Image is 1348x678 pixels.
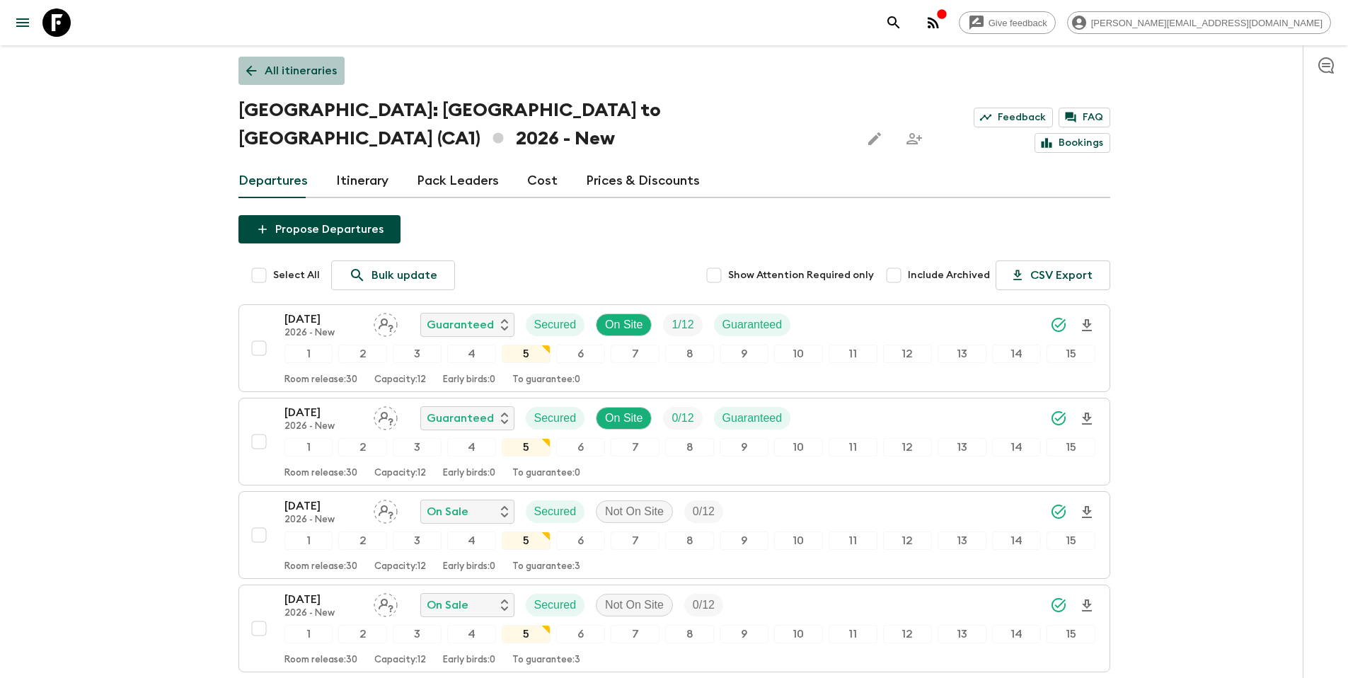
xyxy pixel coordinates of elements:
[693,597,715,614] p: 0 / 12
[447,438,496,456] div: 4
[665,438,714,456] div: 8
[338,625,387,643] div: 2
[238,57,345,85] a: All itineraries
[992,625,1041,643] div: 14
[265,62,337,79] p: All itineraries
[829,438,877,456] div: 11
[1050,316,1067,333] svg: Synced Successfully
[284,345,333,363] div: 1
[665,532,714,550] div: 8
[829,625,877,643] div: 11
[672,316,693,333] p: 1 / 12
[284,561,357,573] p: Room release: 30
[938,625,986,643] div: 13
[238,585,1110,672] button: [DATE]2026 - NewAssign pack leaderOn SaleSecuredNot On SiteTrip Fill123456789101112131415Room rel...
[512,655,580,666] p: To guarantee: 3
[374,317,398,328] span: Assign pack leader
[374,410,398,422] span: Assign pack leader
[883,532,932,550] div: 12
[427,597,468,614] p: On Sale
[1047,345,1095,363] div: 15
[502,625,551,643] div: 5
[611,438,659,456] div: 7
[720,345,768,363] div: 9
[512,561,580,573] p: To guarantee: 3
[238,491,1110,579] button: [DATE]2026 - NewAssign pack leaderOn SaleSecuredNot On SiteTrip Fill123456789101112131415Room rel...
[443,468,495,479] p: Early birds: 0
[596,594,673,616] div: Not On Site
[605,410,643,427] p: On Site
[938,345,986,363] div: 13
[336,164,388,198] a: Itinerary
[996,260,1110,290] button: CSV Export
[605,316,643,333] p: On Site
[1050,503,1067,520] svg: Synced Successfully
[556,438,605,456] div: 6
[992,532,1041,550] div: 14
[393,532,442,550] div: 3
[447,532,496,550] div: 4
[611,625,659,643] div: 7
[596,500,673,523] div: Not On Site
[1078,597,1095,614] svg: Download Onboarding
[860,125,889,153] button: Edit this itinerary
[284,591,362,608] p: [DATE]
[1067,11,1331,34] div: [PERSON_NAME][EMAIL_ADDRESS][DOMAIN_NAME]
[672,410,693,427] p: 0 / 12
[829,345,877,363] div: 11
[527,164,558,198] a: Cost
[238,96,849,153] h1: [GEOGRAPHIC_DATA]: [GEOGRAPHIC_DATA] to [GEOGRAPHIC_DATA] (CA1) 2026 - New
[981,18,1055,28] span: Give feedback
[663,314,702,336] div: Trip Fill
[586,164,700,198] a: Prices & Discounts
[393,625,442,643] div: 3
[1047,532,1095,550] div: 15
[273,268,320,282] span: Select All
[338,438,387,456] div: 2
[238,304,1110,392] button: [DATE]2026 - NewAssign pack leaderGuaranteedSecuredOn SiteTrip FillGuaranteed12345678910111213141...
[338,532,387,550] div: 2
[284,328,362,339] p: 2026 - New
[720,438,768,456] div: 9
[728,268,874,282] span: Show Attention Required only
[526,314,585,336] div: Secured
[720,532,768,550] div: 9
[534,410,577,427] p: Secured
[908,268,990,282] span: Include Archived
[1047,625,1095,643] div: 15
[938,438,986,456] div: 13
[883,345,932,363] div: 12
[284,311,362,328] p: [DATE]
[684,594,723,616] div: Trip Fill
[1078,410,1095,427] svg: Download Onboarding
[284,625,333,643] div: 1
[502,438,551,456] div: 5
[974,108,1053,127] a: Feedback
[374,561,426,573] p: Capacity: 12
[502,345,551,363] div: 5
[8,8,37,37] button: menu
[374,655,426,666] p: Capacity: 12
[1047,438,1095,456] div: 15
[284,498,362,515] p: [DATE]
[605,597,664,614] p: Not On Site
[1035,133,1110,153] a: Bookings
[284,438,333,456] div: 1
[284,608,362,619] p: 2026 - New
[371,267,437,284] p: Bulk update
[1059,108,1110,127] a: FAQ
[959,11,1056,34] a: Give feedback
[611,532,659,550] div: 7
[374,504,398,515] span: Assign pack leader
[1078,504,1095,521] svg: Download Onboarding
[880,8,908,37] button: search adventures
[992,438,1041,456] div: 14
[238,215,401,243] button: Propose Departures
[427,316,494,333] p: Guaranteed
[684,500,723,523] div: Trip Fill
[284,515,362,526] p: 2026 - New
[774,532,823,550] div: 10
[374,468,426,479] p: Capacity: 12
[556,625,605,643] div: 6
[1078,317,1095,334] svg: Download Onboarding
